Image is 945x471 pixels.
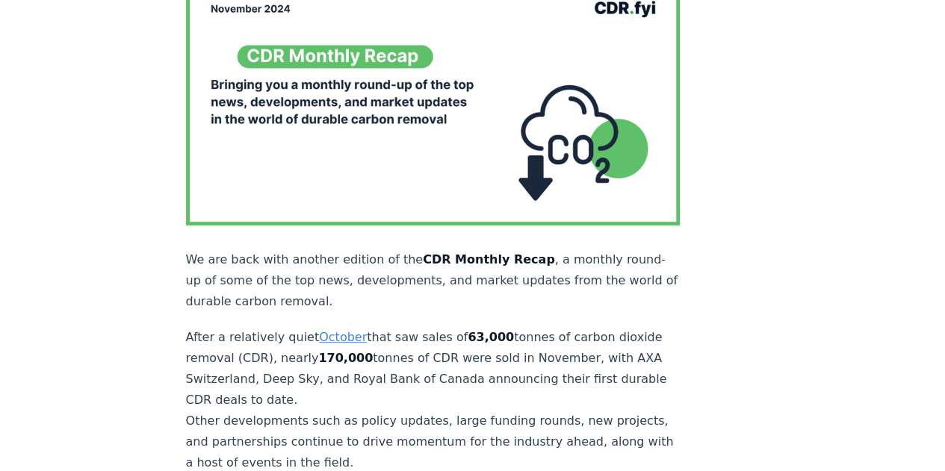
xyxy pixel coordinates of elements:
[468,330,514,344] strong: 63,000
[423,252,555,266] strong: CDR Monthly Recap
[319,330,367,344] a: October
[318,351,373,365] strong: 170,000
[186,249,681,312] p: We are back with another edition of the , a monthly round-up of some of the top news, development...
